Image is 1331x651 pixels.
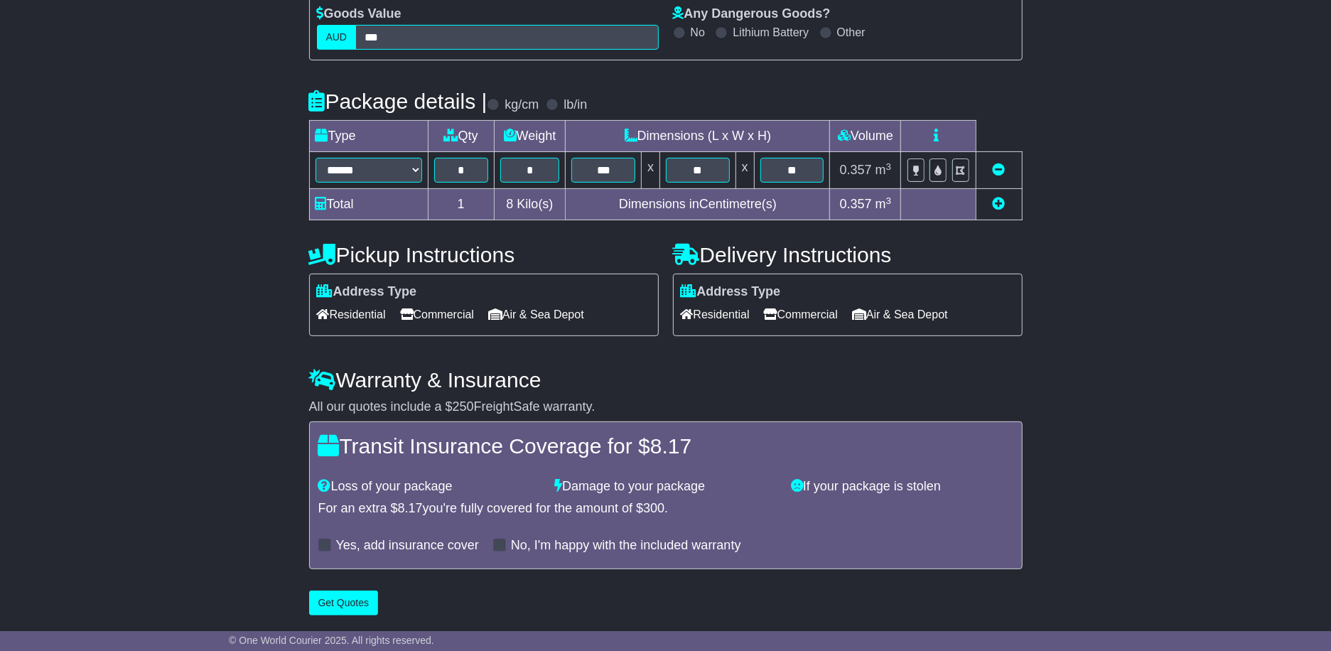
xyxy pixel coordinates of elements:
div: All our quotes include a $ FreightSafe warranty. [309,399,1023,415]
td: x [642,152,660,189]
td: Total [309,189,428,220]
td: Dimensions in Centimetre(s) [566,189,830,220]
td: Kilo(s) [494,189,566,220]
span: 8 [506,197,513,211]
span: © One World Courier 2025. All rights reserved. [229,635,434,646]
label: Lithium Battery [733,26,809,39]
label: No [691,26,705,39]
span: 0.357 [840,163,872,177]
div: If your package is stolen [784,479,1020,495]
div: For an extra $ you're fully covered for the amount of $ . [318,501,1013,517]
span: Air & Sea Depot [488,303,584,325]
span: 0.357 [840,197,872,211]
span: Residential [317,303,386,325]
span: Residential [681,303,750,325]
span: 8.17 [650,434,691,458]
label: Yes, add insurance cover [336,538,479,554]
span: Commercial [764,303,838,325]
td: 1 [428,189,494,220]
span: m [875,197,892,211]
label: AUD [317,25,357,50]
label: Address Type [317,284,417,300]
sup: 3 [886,161,892,172]
label: Goods Value [317,6,402,22]
div: Damage to your package [547,479,784,495]
td: Type [309,121,428,152]
h4: Warranty & Insurance [309,368,1023,392]
sup: 3 [886,195,892,206]
span: 300 [643,501,664,515]
span: Air & Sea Depot [852,303,948,325]
label: kg/cm [505,97,539,113]
span: 250 [453,399,474,414]
label: Address Type [681,284,781,300]
td: Volume [830,121,901,152]
td: Weight [494,121,566,152]
h4: Delivery Instructions [673,243,1023,267]
span: m [875,163,892,177]
div: Loss of your package [311,479,548,495]
td: Qty [428,121,494,152]
td: Dimensions (L x W x H) [566,121,830,152]
label: Other [837,26,866,39]
label: No, I'm happy with the included warranty [511,538,741,554]
span: 8.17 [398,501,423,515]
h4: Package details | [309,90,487,113]
h4: Pickup Instructions [309,243,659,267]
h4: Transit Insurance Coverage for $ [318,434,1013,458]
a: Remove this item [993,163,1006,177]
td: x [735,152,754,189]
label: Any Dangerous Goods? [673,6,831,22]
a: Add new item [993,197,1006,211]
button: Get Quotes [309,591,379,615]
label: lb/in [564,97,587,113]
span: Commercial [400,303,474,325]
